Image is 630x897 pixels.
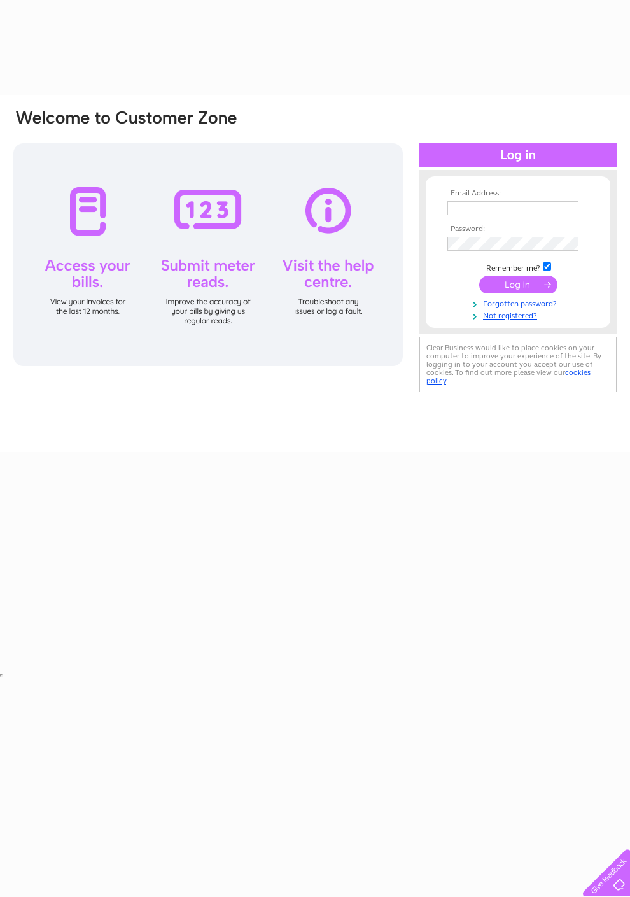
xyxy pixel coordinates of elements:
div: Clear Business would like to place cookies on your computer to improve your experience of the sit... [419,337,617,392]
a: cookies policy [426,368,591,385]
a: Not registered? [447,309,592,321]
input: Submit [479,276,557,293]
th: Email Address: [444,189,592,198]
th: Password: [444,225,592,234]
td: Remember me? [444,260,592,273]
a: Forgotten password? [447,297,592,309]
